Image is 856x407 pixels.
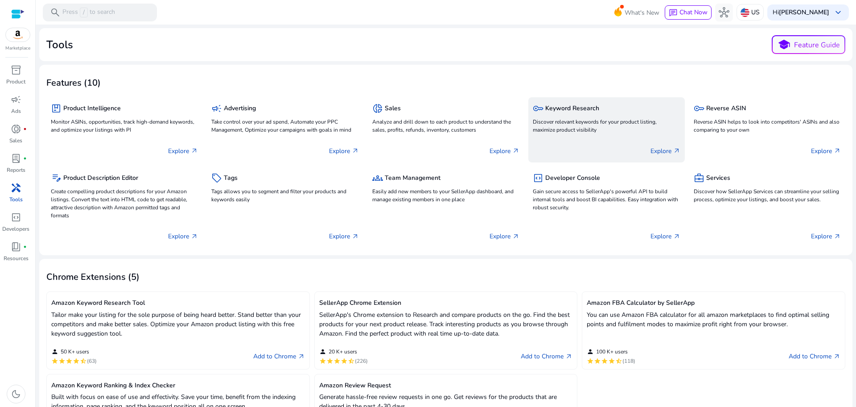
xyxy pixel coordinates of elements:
[9,195,23,203] p: Tools
[625,5,659,21] span: What's New
[385,105,401,112] h5: Sales
[329,232,359,241] p: Explore
[596,348,628,355] span: 100 K+ users
[650,146,680,156] p: Explore
[319,348,326,355] mat-icon: person
[2,225,29,233] p: Developers
[773,9,829,16] p: Hi
[11,124,21,134] span: donut_small
[46,78,101,88] h3: Features (10)
[11,389,21,399] span: dark_mode
[587,357,594,365] mat-icon: star
[51,357,58,365] mat-icon: star
[565,353,572,360] span: arrow_outward
[694,173,704,183] span: business_center
[587,299,840,307] h5: Amazon FBA Calculator by SellerApp
[778,38,790,51] span: school
[533,187,680,212] p: Gain secure access to SellerApp's powerful API to build internal tools and boost BI capabilities....
[833,7,844,18] span: keyboard_arrow_down
[669,8,678,17] span: chat
[352,233,359,240] span: arrow_outward
[587,310,840,329] p: You can use Amazon FBA calculator for all amazon marketplaces to find optimal selling points and ...
[168,232,198,241] p: Explore
[319,382,573,390] h5: Amazon Review Request
[7,166,25,174] p: Reports
[533,118,680,134] p: Discover relevant keywords for your product listing, maximize product visibility
[61,348,89,355] span: 50 K+ users
[545,105,599,112] h5: Keyword Research
[319,310,573,338] p: SellerApp's Chrome extension to Research and compare products on the go. Find the best products f...
[11,212,21,223] span: code_blocks
[533,103,543,114] span: key
[23,157,27,160] span: fiber_manual_record
[253,351,305,362] a: Add to Chromearrow_outward
[298,353,305,360] span: arrow_outward
[11,65,21,75] span: inventory_2
[329,348,357,355] span: 20 K+ users
[385,174,440,182] h5: Team Management
[66,357,73,365] mat-icon: star
[794,40,840,50] p: Feature Guide
[673,147,680,154] span: arrow_outward
[224,105,256,112] h5: Advertising
[694,103,704,114] span: key
[191,233,198,240] span: arrow_outward
[694,187,841,203] p: Discover how SellerApp Services can streamline your selling process, optimize your listings, and ...
[779,8,829,17] b: [PERSON_NAME]
[741,8,749,17] img: us.svg
[211,118,358,134] p: Take control over your ad spend, Automate your PPC Management, Optimize your campaigns with goals...
[58,357,66,365] mat-icon: star
[372,103,383,114] span: donut_small
[719,7,729,18] span: hub
[6,28,30,42] img: amazon.svg
[51,187,198,220] p: Create compelling product descriptions for your Amazon listings. Convert the text into HTML code ...
[326,357,333,365] mat-icon: star
[63,105,121,112] h5: Product Intelligence
[490,232,519,241] p: Explore
[51,348,58,355] mat-icon: person
[512,147,519,154] span: arrow_outward
[615,357,622,365] mat-icon: star_half
[51,382,305,390] h5: Amazon Keyword Ranking & Index Checker
[789,351,840,362] a: Add to Chromearrow_outward
[608,357,615,365] mat-icon: star
[533,173,543,183] span: code_blocks
[706,105,746,112] h5: Reverse ASIN
[51,173,62,183] span: edit_note
[706,174,730,182] h5: Services
[73,357,80,365] mat-icon: star
[5,45,30,52] p: Marketplace
[23,245,27,249] span: fiber_manual_record
[11,241,21,252] span: book_4
[51,299,305,307] h5: Amazon Keyword Research Tool
[372,173,383,183] span: groups
[87,357,97,365] span: (63)
[772,35,845,54] button: schoolFeature Guide
[329,146,359,156] p: Explore
[834,147,841,154] span: arrow_outward
[50,7,61,18] span: search
[11,153,21,164] span: lab_profile
[333,357,341,365] mat-icon: star
[211,187,358,203] p: Tags allows you to segment and filter your products and keywords easily
[622,357,635,365] span: (118)
[62,8,115,17] p: Press to search
[51,310,305,338] p: Tailor make your listing for the sole purpose of being heard better. Stand better than your compe...
[834,233,841,240] span: arrow_outward
[11,107,21,115] p: Ads
[650,232,680,241] p: Explore
[587,348,594,355] mat-icon: person
[372,187,519,203] p: Easily add new members to your SellerApp dashboard, and manage existing members in one place
[63,174,138,182] h5: Product Description Editor
[811,232,841,241] p: Explore
[9,137,22,145] p: Sales
[352,147,359,154] span: arrow_outward
[11,94,21,105] span: campaign
[6,78,25,86] p: Product
[694,118,841,134] p: Reverse ASIN helps to look into competitors' ASINs and also comparing to your own
[594,357,601,365] mat-icon: star
[191,147,198,154] span: arrow_outward
[51,103,62,114] span: package
[168,146,198,156] p: Explore
[51,118,198,134] p: Monitor ASINs, opportunities, track high-demand keywords, and optimize your listings with PI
